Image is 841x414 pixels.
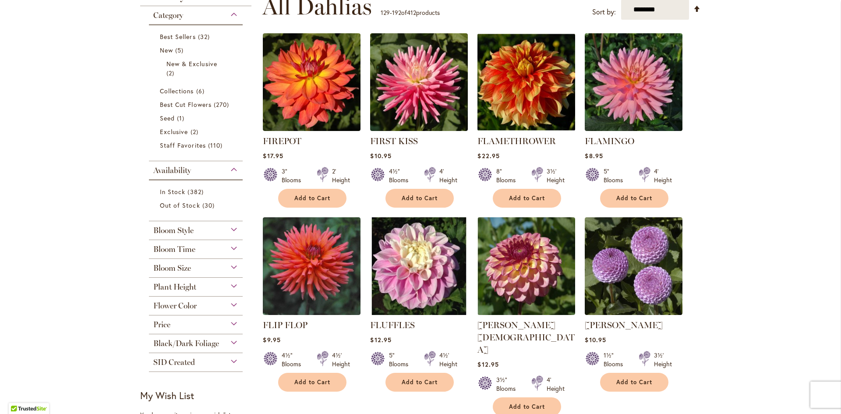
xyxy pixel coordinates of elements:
[493,189,561,208] button: Add to Cart
[585,33,682,131] img: FLAMINGO
[477,136,556,146] a: FLAMETHROWER
[160,46,234,55] a: New
[600,373,668,392] button: Add to Cart
[477,217,575,315] img: Foxy Lady
[263,136,301,146] a: FIREPOT
[160,187,234,196] a: In Stock 382
[153,339,219,348] span: Black/Dark Foliage
[509,195,545,202] span: Add to Cart
[214,100,231,109] span: 270
[191,127,201,136] span: 2
[160,100,212,109] span: Best Cut Flowers
[263,152,283,160] span: $17.95
[294,379,330,386] span: Add to Cart
[477,360,498,368] span: $12.95
[263,124,360,133] a: FIREPOT
[175,46,186,55] span: 5
[389,351,413,368] div: 5" Blooms
[153,226,194,235] span: Bloom Style
[370,320,415,330] a: FLUFFLES
[263,33,360,131] img: FIREPOT
[585,152,603,160] span: $8.95
[7,383,31,407] iframe: Launch Accessibility Center
[477,320,575,355] a: [PERSON_NAME][DEMOGRAPHIC_DATA]
[160,201,200,209] span: Out of Stock
[585,308,682,317] a: FRANK HOLMES
[654,167,672,184] div: 4' Height
[496,167,521,184] div: 8" Blooms
[332,167,350,184] div: 2' Height
[160,32,196,41] span: Best Sellers
[370,336,391,344] span: $12.95
[332,351,350,368] div: 4½' Height
[160,127,234,136] a: Exclusive
[509,403,545,410] span: Add to Cart
[385,373,454,392] button: Add to Cart
[547,375,565,393] div: 4' Height
[585,336,606,344] span: $10.95
[153,301,197,311] span: Flower Color
[370,308,468,317] a: FLUFFLES
[160,32,234,41] a: Best Sellers
[389,167,413,184] div: 4½" Blooms
[202,201,217,210] span: 30
[585,217,682,315] img: FRANK HOLMES
[160,141,206,149] span: Staff Favorites
[592,4,616,20] label: Sort by:
[160,114,175,122] span: Seed
[381,6,440,20] p: - of products
[160,46,173,54] span: New
[477,124,575,133] a: FLAMETHROWER
[294,195,330,202] span: Add to Cart
[477,152,499,160] span: $22.95
[177,113,187,123] span: 1
[392,8,401,17] span: 192
[477,308,575,317] a: Foxy Lady
[153,11,183,20] span: Category
[604,351,628,368] div: 1½" Blooms
[263,336,280,344] span: $9.95
[187,187,205,196] span: 382
[160,201,234,210] a: Out of Stock 30
[166,60,217,68] span: New & Exclusive
[160,127,188,136] span: Exclusive
[278,373,346,392] button: Add to Cart
[370,217,468,315] img: FLUFFLES
[278,189,346,208] button: Add to Cart
[282,351,306,368] div: 4½" Blooms
[160,141,234,150] a: Staff Favorites
[547,167,565,184] div: 3½' Height
[585,136,634,146] a: FLAMINGO
[282,167,306,184] div: 3" Blooms
[381,8,390,17] span: 129
[496,375,521,393] div: 3½" Blooms
[585,124,682,133] a: FLAMINGO
[439,351,457,368] div: 4½' Height
[263,217,360,315] img: FLIP FLOP
[263,320,307,330] a: FLIP FLOP
[402,379,438,386] span: Add to Cart
[153,244,195,254] span: Bloom Time
[160,86,234,96] a: Collections
[160,188,185,196] span: In Stock
[263,308,360,317] a: FLIP FLOP
[160,113,234,123] a: Seed
[370,136,418,146] a: FIRST KISS
[208,141,225,150] span: 110
[153,263,191,273] span: Bloom Size
[654,351,672,368] div: 3½' Height
[153,320,170,329] span: Price
[153,357,195,367] span: SID Created
[385,189,454,208] button: Add to Cart
[166,68,177,78] span: 2
[198,32,212,41] span: 32
[604,167,628,184] div: 5" Blooms
[370,33,468,131] img: FIRST KISS
[370,152,391,160] span: $10.95
[407,8,416,17] span: 412
[166,59,227,78] a: New &amp; Exclusive
[153,282,196,292] span: Plant Height
[140,389,194,402] strong: My Wish List
[402,195,438,202] span: Add to Cart
[439,167,457,184] div: 4' Height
